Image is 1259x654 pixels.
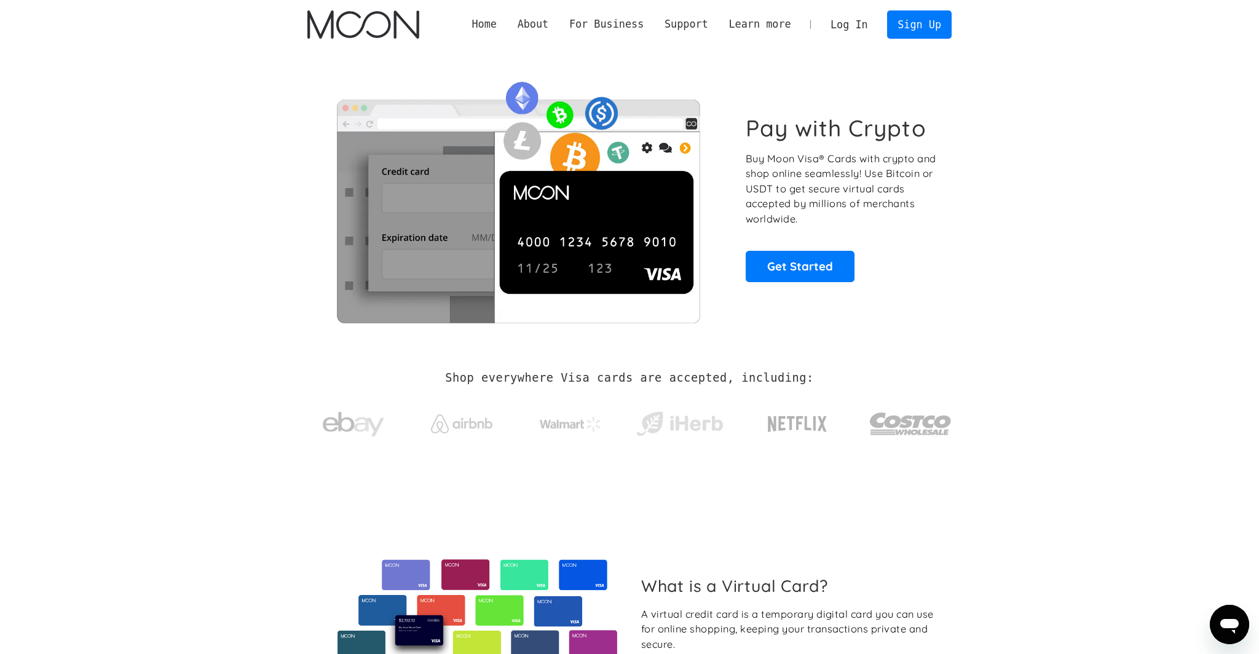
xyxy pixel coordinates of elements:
div: About [507,17,559,32]
div: A virtual credit card is a temporary digital card you can use for online shopping, keeping your t... [641,607,942,652]
div: For Business [569,17,644,32]
div: For Business [559,17,654,32]
div: Support [654,17,718,32]
h2: What is a Virtual Card? [641,576,942,596]
img: Moon Logo [307,10,419,39]
h1: Pay with Crypto [746,114,926,142]
img: Airbnb [431,414,492,433]
a: Log In [820,11,878,38]
img: Moon Cards let you spend your crypto anywhere Visa is accepted. [307,73,728,323]
div: Support [665,17,708,32]
p: Buy Moon Visa® Cards with crypto and shop online seamlessly! Use Bitcoin or USDT to get secure vi... [746,151,938,227]
iframe: Button to launch messaging window [1210,605,1249,644]
a: Costco [869,388,952,453]
a: ebay [307,393,399,450]
a: home [307,10,419,39]
a: Sign Up [887,10,951,38]
a: Walmart [525,404,617,438]
h2: Shop everywhere Visa cards are accepted, including: [445,371,813,385]
div: About [518,17,549,32]
img: ebay [323,405,384,444]
div: Learn more [719,17,802,32]
a: iHerb [634,396,725,446]
a: Airbnb [416,402,508,439]
div: Learn more [728,17,791,32]
a: Get Started [746,251,854,282]
a: Netflix [743,396,853,446]
img: Walmart [540,417,601,431]
img: iHerb [634,408,725,440]
img: Netflix [767,409,828,439]
img: Costco [869,401,952,447]
a: Home [462,17,507,32]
